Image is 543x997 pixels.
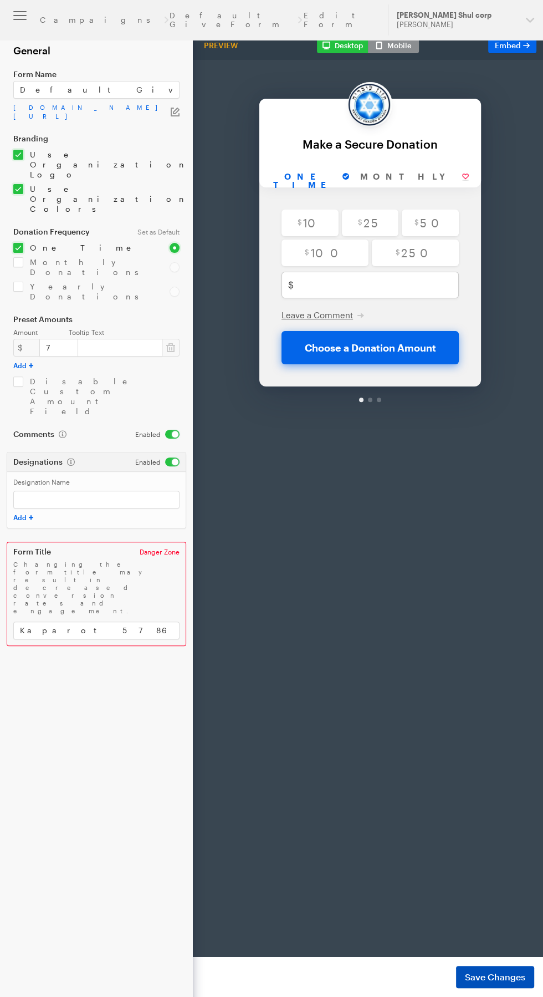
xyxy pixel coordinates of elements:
label: Preset Amounts [13,315,180,324]
span: Leave a Comment [195,250,267,260]
button: Choose a Donation Amount [195,271,372,304]
label: Comments [13,430,66,439]
div: [PERSON_NAME] Shul corp [397,11,517,20]
div: $ [13,339,40,357]
button: Save Changes [456,966,534,988]
button: [PERSON_NAME] Shul corp [PERSON_NAME] [388,4,543,35]
label: Use Organization Colors [23,184,180,214]
span: Save Changes [465,970,525,984]
div: Make a Secure Donation [184,78,383,90]
label: Form Name [13,70,180,79]
label: Branding [13,134,180,143]
div: Set as Default [131,227,186,236]
button: Leave a Comment [195,250,278,261]
label: Amount [13,328,69,337]
label: Use Organization Logo [23,150,180,180]
div: Danger Zone [133,547,186,556]
div: Preview [199,40,242,50]
a: [DOMAIN_NAME][URL] [13,103,171,121]
label: Designation Name [13,478,180,486]
div: [PERSON_NAME] [397,20,517,29]
button: Add [13,513,33,522]
a: Campaigns [40,16,162,24]
label: Donation Frequency [13,227,124,236]
span: Embed [495,40,521,50]
div: Designations [13,457,122,466]
div: Form Title [13,547,126,556]
h2: General [13,44,180,57]
button: Mobile [368,38,419,53]
a: Embed [488,38,536,53]
label: Tooltip Text [69,328,180,337]
button: Add [13,361,33,370]
a: Default GiveForm [170,11,296,29]
div: Changing the form title may result in decreased conversion rates and engagement. [13,561,180,615]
